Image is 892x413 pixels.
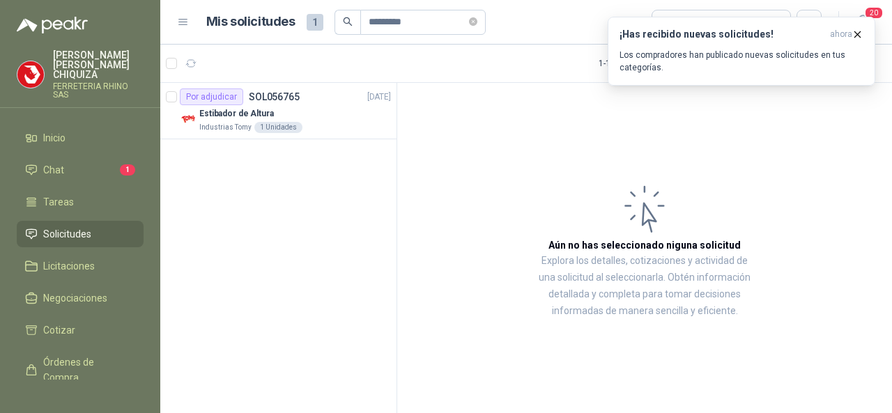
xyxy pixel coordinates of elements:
span: Solicitudes [43,226,91,242]
span: 20 [864,6,884,20]
span: Órdenes de Compra [43,354,130,385]
div: Todas [661,15,690,30]
p: SOL056765 [249,92,300,102]
img: Company Logo [17,61,44,88]
img: Company Logo [180,111,197,127]
span: ahora [830,29,852,40]
a: Cotizar [17,317,144,343]
button: ¡Has recibido nuevas solicitudes!ahora Los compradores han publicado nuevas solicitudes en tus ca... [608,17,875,86]
span: Negociaciones [43,290,107,306]
p: Los compradores han publicado nuevas solicitudes en tus categorías. [620,49,863,74]
button: 20 [850,10,875,35]
p: Industrias Tomy [199,122,252,133]
span: close-circle [469,17,477,26]
span: search [343,17,353,26]
span: close-circle [469,15,477,29]
h1: Mis solicitudes [206,12,295,32]
a: Inicio [17,125,144,151]
span: 1 [307,14,323,31]
a: Negociaciones [17,285,144,311]
a: Órdenes de Compra [17,349,144,391]
h3: Aún no has seleccionado niguna solicitud [548,237,741,253]
a: Chat1 [17,157,144,183]
div: Por adjudicar [180,88,243,105]
p: [DATE] [367,91,391,104]
span: Tareas [43,194,74,210]
span: Licitaciones [43,258,95,274]
div: 1 - 1 de 1 [599,52,670,75]
h3: ¡Has recibido nuevas solicitudes! [620,29,824,40]
div: 1 Unidades [254,122,302,133]
span: 1 [120,164,135,176]
a: Licitaciones [17,253,144,279]
a: Solicitudes [17,221,144,247]
p: Explora los detalles, cotizaciones y actividad de una solicitud al seleccionarla. Obtén informaci... [537,253,753,320]
span: Chat [43,162,64,178]
p: Estibador de Altura [199,107,274,120]
p: [PERSON_NAME] [PERSON_NAME] CHIQUIZA [53,50,144,79]
a: Por adjudicarSOL056765[DATE] Company LogoEstibador de AlturaIndustrias Tomy1 Unidades [160,83,397,139]
a: Tareas [17,189,144,215]
p: FERRETERIA RHINO SAS [53,82,144,99]
span: Cotizar [43,322,75,338]
img: Logo peakr [17,17,88,33]
span: Inicio [43,130,66,146]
